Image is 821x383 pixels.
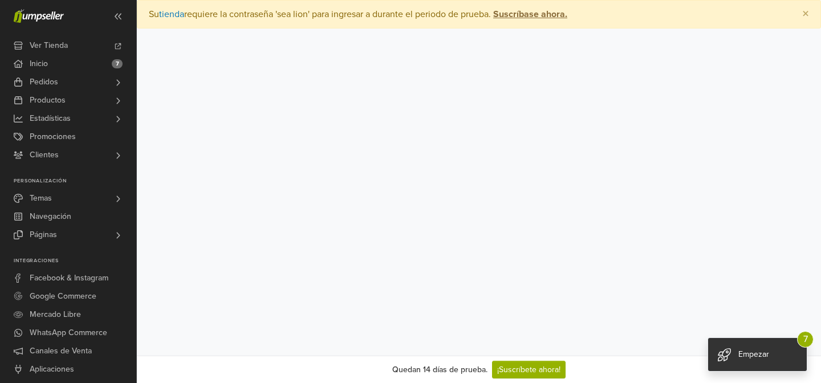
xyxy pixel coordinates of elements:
span: Navegación [30,207,71,226]
span: 7 [797,331,814,348]
p: Integraciones [14,258,136,264]
a: tienda [159,9,184,20]
span: × [802,6,809,22]
span: Temas [30,189,52,207]
span: WhatsApp Commerce [30,324,107,342]
span: 7 [112,59,123,68]
span: Google Commerce [30,287,96,305]
span: Mercado Libre [30,305,81,324]
a: Suscríbase ahora. [491,9,567,20]
span: Clientes [30,146,59,164]
a: ¡Suscríbete ahora! [492,361,566,378]
span: Estadísticas [30,109,71,128]
span: Promociones [30,128,76,146]
span: Páginas [30,226,57,244]
button: Close [791,1,820,28]
strong: Suscríbase ahora. [493,9,567,20]
span: Ver Tienda [30,36,68,55]
span: Productos [30,91,66,109]
span: Inicio [30,55,48,73]
span: Empezar [738,349,769,359]
span: Canales de Venta [30,342,92,360]
div: Empezar 7 [708,338,807,371]
span: Pedidos [30,73,58,91]
span: Facebook & Instagram [30,269,108,287]
div: Quedan 14 días de prueba. [392,364,487,376]
p: Personalización [14,178,136,185]
span: Aplicaciones [30,360,74,378]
